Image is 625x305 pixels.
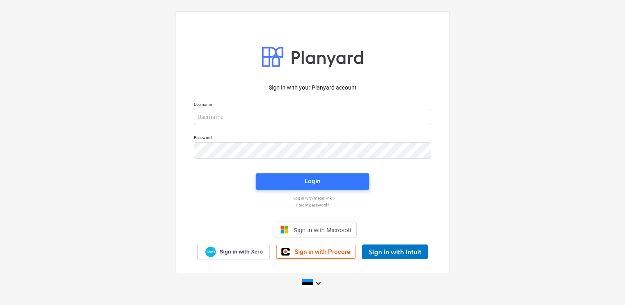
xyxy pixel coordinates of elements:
[313,278,323,288] i: keyboard_arrow_down
[194,102,431,109] p: Username
[205,247,216,258] img: Xero logo
[197,245,270,259] a: Sign in with Xero
[293,227,351,233] span: Sign in with Microsoft
[194,109,431,125] input: Username
[276,245,355,259] a: Sign in with Procore
[256,173,369,190] button: Login
[220,248,263,256] span: Sign in with Xero
[190,202,435,208] a: Forgot password?
[305,176,320,186] div: Login
[280,226,288,234] img: Microsoft logo
[194,83,431,92] p: Sign in with your Planyard account
[190,195,435,201] a: Log in with magic link
[194,135,431,142] p: Password
[295,248,350,256] span: Sign in with Procore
